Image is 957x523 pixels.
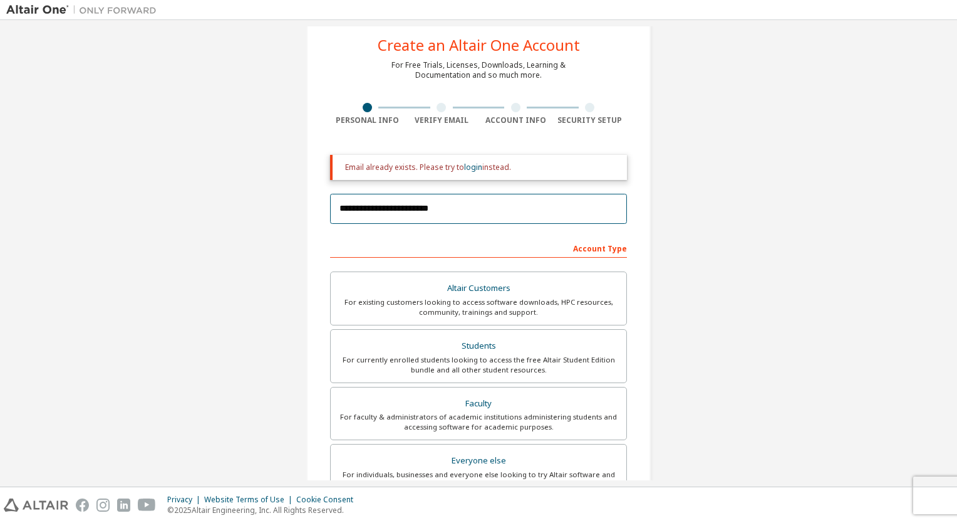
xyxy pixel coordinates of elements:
div: Security Setup [553,115,628,125]
div: For currently enrolled students looking to access the free Altair Student Edition bundle and all ... [338,355,619,375]
a: login [464,162,482,172]
p: © 2025 Altair Engineering, Inc. All Rights Reserved. [167,505,361,515]
img: facebook.svg [76,499,89,512]
div: For individuals, businesses and everyone else looking to try Altair software and explore our prod... [338,470,619,490]
div: Personal Info [330,115,405,125]
img: linkedin.svg [117,499,130,512]
div: Account Info [479,115,553,125]
img: instagram.svg [96,499,110,512]
div: Account Type [330,238,627,258]
div: Privacy [167,495,204,505]
div: Create an Altair One Account [378,38,580,53]
div: Email already exists. Please try to instead. [345,162,617,172]
div: Altair Customers [338,280,619,297]
div: For existing customers looking to access software downloads, HPC resources, community, trainings ... [338,297,619,317]
div: For faculty & administrators of academic institutions administering students and accessing softwa... [338,412,619,432]
div: Faculty [338,395,619,413]
div: Verify Email [405,115,479,125]
div: Cookie Consent [296,495,361,505]
div: For Free Trials, Licenses, Downloads, Learning & Documentation and so much more. [391,60,566,80]
img: youtube.svg [138,499,156,512]
img: altair_logo.svg [4,499,68,512]
div: Students [338,337,619,355]
div: Website Terms of Use [204,495,296,505]
div: Everyone else [338,452,619,470]
img: Altair One [6,4,163,16]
